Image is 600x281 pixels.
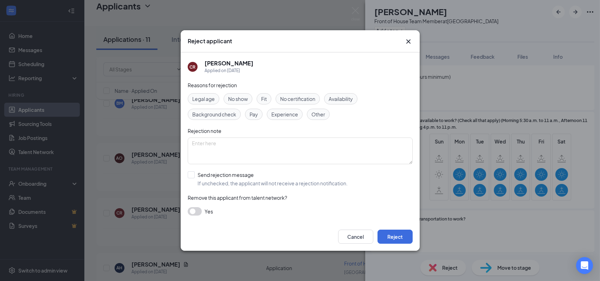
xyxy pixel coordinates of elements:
[205,59,253,67] h5: [PERSON_NAME]
[189,64,195,70] div: CR
[228,95,248,103] span: No show
[280,95,315,103] span: No certification
[188,82,237,88] span: Reasons for rejection
[404,37,413,46] svg: Cross
[271,110,298,118] span: Experience
[329,95,353,103] span: Availability
[188,128,221,134] span: Rejection note
[192,110,236,118] span: Background check
[338,230,373,244] button: Cancel
[188,194,287,201] span: Remove this applicant from talent network?
[404,37,413,46] button: Close
[205,207,213,216] span: Yes
[311,110,325,118] span: Other
[250,110,258,118] span: Pay
[261,95,267,103] span: Fit
[205,67,253,74] div: Applied on [DATE]
[188,37,232,45] h3: Reject applicant
[576,257,593,274] div: Open Intercom Messenger
[192,95,215,103] span: Legal age
[378,230,413,244] button: Reject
